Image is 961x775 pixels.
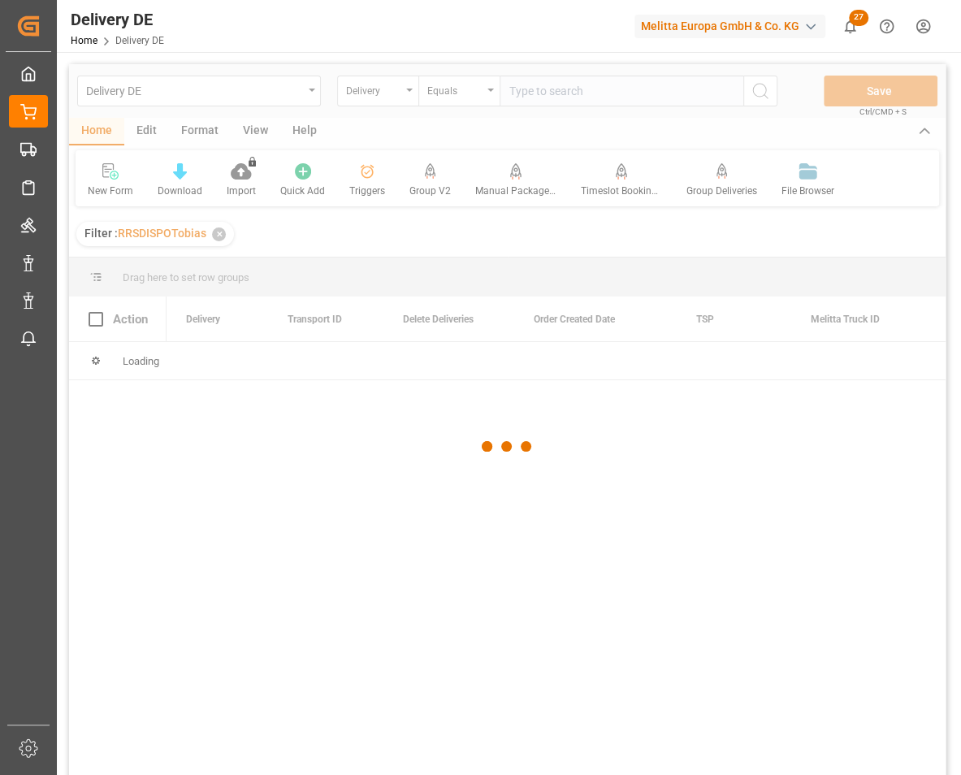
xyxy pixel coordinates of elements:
div: Delivery DE [71,7,164,32]
span: 27 [849,10,868,26]
button: show 27 new notifications [832,8,868,45]
a: Home [71,35,97,46]
button: Melitta Europa GmbH & Co. KG [634,11,832,41]
div: Melitta Europa GmbH & Co. KG [634,15,825,38]
button: Help Center [868,8,905,45]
